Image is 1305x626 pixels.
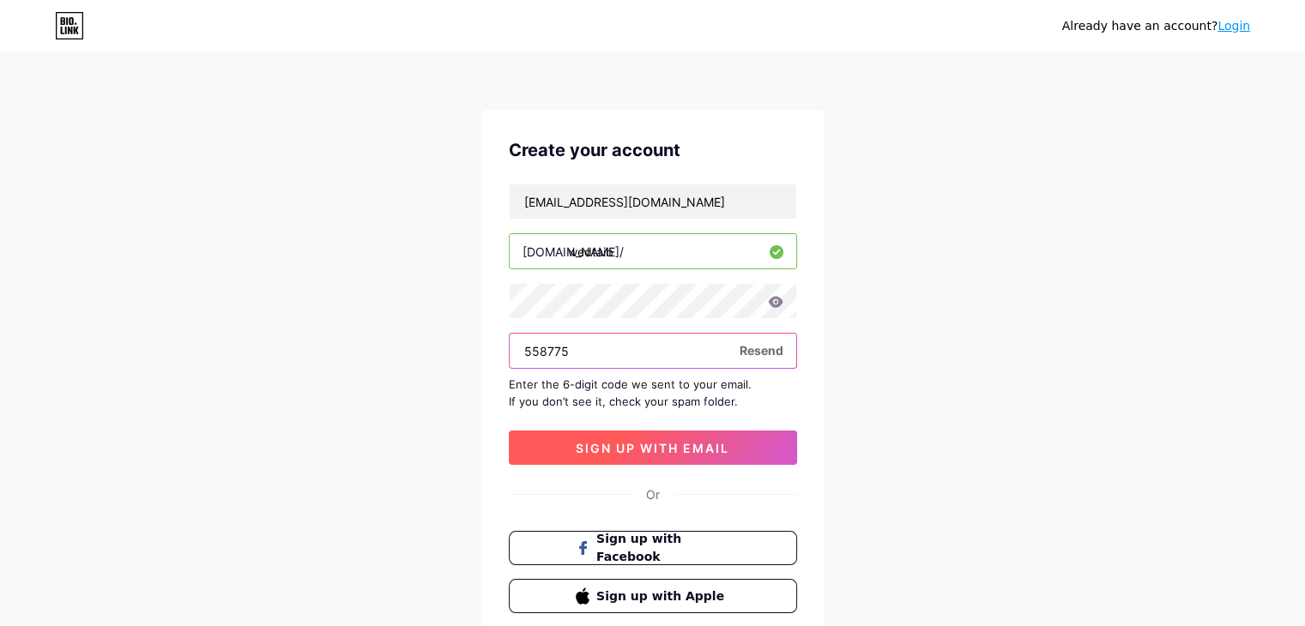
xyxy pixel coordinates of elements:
span: sign up with email [576,441,729,455]
a: Login [1217,19,1250,33]
input: Paste login code [510,334,796,368]
div: [DOMAIN_NAME]/ [523,243,624,261]
div: Or [646,485,660,503]
button: Sign up with Apple [509,579,797,613]
div: Create your account [509,137,797,163]
div: Enter the 6-digit code we sent to your email. If you don’t see it, check your spam folder. [509,376,797,410]
input: username [510,234,796,268]
input: Email [510,184,796,219]
button: Sign up with Facebook [509,531,797,565]
span: Sign up with Apple [596,587,729,605]
span: Sign up with Facebook [596,530,729,566]
button: sign up with email [509,430,797,465]
div: Already have an account? [1062,17,1250,35]
span: Resend [740,341,783,359]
